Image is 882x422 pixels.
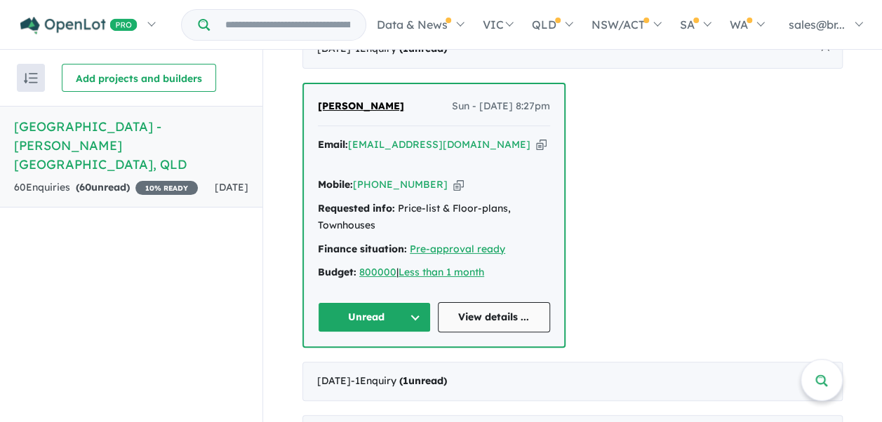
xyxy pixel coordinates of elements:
[353,178,448,191] a: [PHONE_NUMBER]
[76,181,130,193] strong: ( unread)
[20,17,138,34] img: Openlot PRO Logo White
[318,264,550,281] div: |
[351,374,447,387] span: - 1 Enquir y
[14,117,248,174] h5: [GEOGRAPHIC_DATA] - [PERSON_NAME][GEOGRAPHIC_DATA] , QLD
[14,179,198,196] div: 60 Enquir ies
[318,98,404,115] a: [PERSON_NAME]
[399,374,447,387] strong: ( unread)
[318,178,353,191] strong: Mobile:
[215,181,248,193] span: [DATE]
[410,243,505,255] a: Pre-approval ready
[135,181,198,195] span: 10 % READY
[403,374,408,387] span: 1
[399,266,484,278] a: Less than 1 month
[213,10,363,40] input: Try estate name, suburb, builder or developer
[318,243,407,255] strong: Finance situation:
[318,302,431,332] button: Unread
[318,200,550,234] div: Price-list & Floor-plans, Townhouses
[62,64,216,92] button: Add projects and builders
[438,302,551,332] a: View details ...
[789,18,845,32] span: sales@br...
[318,100,404,112] span: [PERSON_NAME]
[24,73,38,83] img: sort.svg
[318,138,348,151] strong: Email:
[453,177,464,192] button: Copy
[348,138,530,151] a: [EMAIL_ADDRESS][DOMAIN_NAME]
[318,202,395,215] strong: Requested info:
[302,362,843,401] div: [DATE]
[536,137,547,152] button: Copy
[359,266,396,278] a: 800000
[318,266,356,278] strong: Budget:
[452,98,550,115] span: Sun - [DATE] 8:27pm
[79,181,91,193] span: 60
